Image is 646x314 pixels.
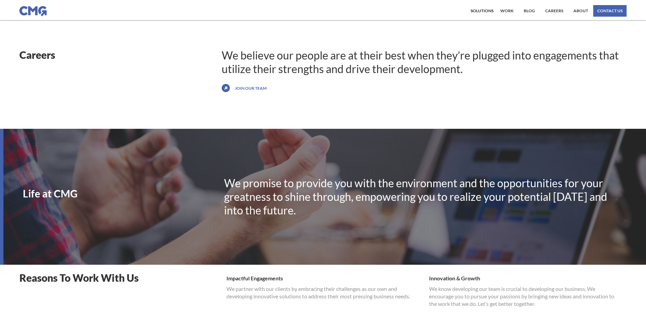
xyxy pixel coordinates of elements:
[226,285,424,300] h1: We partner with our clients by embracing their challenges as our own and developing innovative so...
[233,83,268,93] a: Join our team
[23,188,224,198] h1: Life at CMG
[572,5,590,17] a: About
[597,9,623,13] div: contact us
[19,6,47,16] img: CMG logo in blue.
[224,176,627,217] div: We promise to provide you with the environment and the opportunities for your greatness to shine ...
[226,272,424,285] h1: Impactful Engagements
[222,49,627,76] div: We believe our people are at their best when they’re plugged into engagements that utilize their ...
[499,5,515,17] a: work
[429,272,627,285] h1: Innovation & Growth
[522,5,537,17] a: Blog
[471,9,493,13] div: Solutions
[222,83,230,93] img: icon with arrow pointing up and to the right.
[543,5,565,17] a: Careers
[19,49,222,61] h1: Careers
[429,285,627,308] h1: We know developing our team is crucial to developing our business. We encourage you to pursue you...
[19,272,220,284] h1: Reasons To Work With Us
